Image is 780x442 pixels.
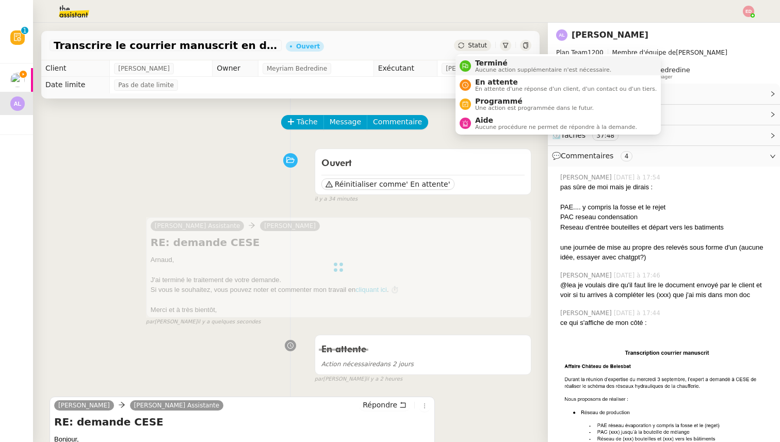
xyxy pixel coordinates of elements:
span: Tâche [297,116,318,128]
span: [PERSON_NAME] [118,63,170,74]
small: [PERSON_NAME] [146,318,261,326]
span: [DATE] à 17:54 [614,173,662,182]
span: Aucune action supplémentaire n'est nécessaire. [475,67,611,73]
span: [DATE] à 17:44 [614,308,662,318]
a: [PERSON_NAME] [54,401,114,410]
span: 💬 [552,152,637,160]
span: Membre d'équipe de [612,49,676,56]
td: Exécutant [373,60,437,77]
span: par [315,375,323,384]
span: [PERSON_NAME] [560,308,614,318]
span: [PERSON_NAME] [446,63,497,74]
a: [PERSON_NAME] Assistante [130,401,224,410]
span: Transcrire le courrier manuscrit en document Word [54,40,278,51]
span: Pas de date limite [118,80,174,90]
div: Reseau d'entrée bouteilles et départ vers les batiments [560,222,772,233]
div: pas sûre de moi mais je dirais : [560,182,772,192]
button: Message [323,115,367,129]
div: ⚙️Procédures [548,84,780,104]
div: ce qui s'affiche de mon côté : [560,318,772,328]
img: svg [10,96,25,111]
div: Ouvert [296,43,320,50]
span: [PERSON_NAME] [560,271,614,280]
span: il y a 34 minutes [315,195,358,204]
button: Répondre [359,399,410,411]
img: users%2FrvM9QKT95GRs84TlTRdpuB62bhn1%2Favatar%2F1555062430900.jpeg [10,73,25,87]
span: Meyriam Bedredine [267,63,327,74]
span: Aide [475,116,637,124]
span: Ouvert [321,159,352,168]
div: @lea je voulais dire qu'il faut lire le document envoyé par le client et voir si tu arrives à com... [560,280,772,300]
span: Action nécessaire [321,361,376,368]
img: svg [556,29,567,41]
a: [PERSON_NAME] [572,30,648,40]
span: [DATE] à 17:46 [614,271,662,280]
nz-badge-sup: 1 [21,27,28,34]
span: Message [330,116,361,128]
nz-tag: 4 [621,151,633,161]
span: Terminé [475,59,611,67]
span: [PERSON_NAME] [560,173,614,182]
span: [PERSON_NAME] [556,47,772,58]
span: il y a quelques secondes [197,318,261,326]
small: [PERSON_NAME] [315,375,402,384]
h4: RE: demande CESE [54,415,430,429]
span: En attente [475,78,657,86]
td: Owner [213,60,258,77]
span: Statut [468,42,487,49]
span: En attente [321,345,366,354]
span: Répondre [363,400,397,410]
button: Tâche [281,115,324,129]
span: Commentaire [373,116,422,128]
div: 🔐Données client [548,105,780,125]
span: ' En attente' [406,179,450,189]
div: 💬Commentaires 4 [548,146,780,166]
span: Réinitialiser comme [335,179,406,189]
span: dans 2 jours [321,361,414,368]
span: par [146,318,155,326]
span: il y a 2 heures [366,375,402,384]
img: svg [743,6,754,17]
span: 1200 [588,49,604,56]
td: Date limite [41,77,110,93]
button: Réinitialiser comme' En attente' [321,178,454,190]
span: En attente d'une réponse d'un client, d'un contact ou d'un tiers. [475,86,657,92]
span: Plan Team [556,49,588,56]
div: ⏲️Tâches 37:48 [548,125,780,145]
span: Commentaires [561,152,613,160]
button: Commentaire [367,115,428,129]
div: une journée de mise au propre des relevés sous forme d'un (aucune idée, essayer avec chatgpt?) [560,242,772,263]
td: Client [41,60,110,77]
span: Aucune procédure ne permet de répondre à la demande. [475,124,637,130]
p: 1 [23,27,27,36]
span: Programmé [475,97,594,105]
div: PAC reseau condensation [560,212,772,222]
span: Une action est programmée dans le futur. [475,105,594,111]
div: PAE.... y compris la fosse et le rejet [560,202,772,212]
